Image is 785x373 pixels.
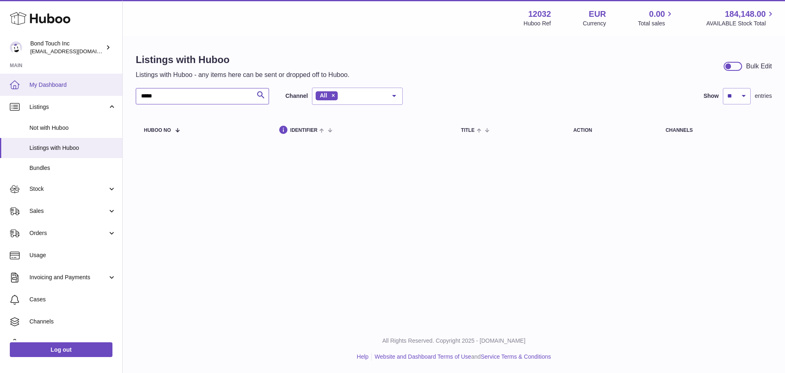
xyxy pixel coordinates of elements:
span: Listings [29,103,108,111]
a: Help [357,353,369,360]
span: AVAILABLE Stock Total [706,20,775,27]
span: Orders [29,229,108,237]
span: Total sales [638,20,674,27]
span: Settings [29,340,116,348]
span: 0.00 [649,9,665,20]
strong: EUR [589,9,606,20]
a: Website and Dashboard Terms of Use [375,353,471,360]
a: Service Terms & Conditions [481,353,551,360]
span: Cases [29,296,116,303]
span: title [461,128,474,133]
span: Bundles [29,164,116,172]
h1: Listings with Huboo [136,53,350,66]
span: Invoicing and Payments [29,274,108,281]
span: My Dashboard [29,81,116,89]
div: channels [666,128,764,133]
span: Not with Huboo [29,124,116,132]
label: Show [704,92,719,100]
div: Currency [583,20,606,27]
span: Huboo no [144,128,171,133]
span: Stock [29,185,108,193]
span: Listings with Huboo [29,144,116,152]
a: 184,148.00 AVAILABLE Stock Total [706,9,775,27]
span: 184,148.00 [725,9,766,20]
span: All [320,92,327,99]
div: Huboo Ref [524,20,551,27]
span: identifier [290,128,318,133]
label: Channel [285,92,308,100]
p: All Rights Reserved. Copyright 2025 - [DOMAIN_NAME] [129,337,778,345]
a: 0.00 Total sales [638,9,674,27]
li: and [372,353,551,361]
span: entries [755,92,772,100]
span: Sales [29,207,108,215]
span: Usage [29,251,116,259]
div: Bulk Edit [746,62,772,71]
span: Channels [29,318,116,326]
strong: 12032 [528,9,551,20]
span: [EMAIL_ADDRESS][DOMAIN_NAME] [30,48,120,54]
a: Log out [10,342,112,357]
div: action [573,128,649,133]
p: Listings with Huboo - any items here can be sent or dropped off to Huboo. [136,70,350,79]
img: internalAdmin-12032@internal.huboo.com [10,41,22,54]
div: Bond Touch Inc [30,40,104,55]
